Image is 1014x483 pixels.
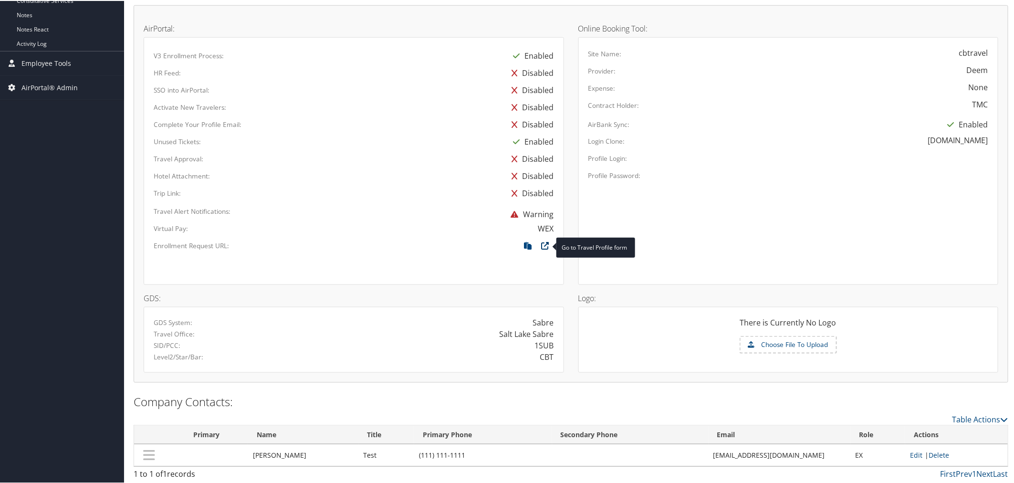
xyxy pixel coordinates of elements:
[144,294,564,301] h4: GDS:
[588,48,622,58] label: Site Name:
[588,119,630,128] label: AirBank Sync:
[977,468,993,478] a: Next
[533,316,554,327] div: Sabre
[154,50,224,60] label: V3 Enrollment Process:
[552,425,709,443] th: Secondary Phone
[154,153,203,163] label: Travel Approval:
[154,170,210,180] label: Hotel Attachment:
[709,425,851,443] th: Email
[154,136,201,146] label: Unused Tickets:
[507,184,554,201] div: Disabled
[414,425,552,443] th: Primary Phone
[154,206,230,215] label: Travel Alert Notifications:
[248,425,358,443] th: Name
[741,336,836,352] label: Choose File To Upload
[588,136,625,145] label: Login Clone:
[134,393,1008,409] h2: Company Contacts:
[929,450,949,459] a: Delete
[154,188,181,197] label: Trip Link:
[507,167,554,184] div: Disabled
[943,115,988,132] div: Enabled
[538,222,554,233] div: WEX
[588,83,616,92] label: Expense:
[507,98,554,115] div: Disabled
[905,425,1008,443] th: Actions
[358,443,414,465] td: Test
[164,425,248,443] th: Primary
[578,294,999,301] h4: Logo:
[507,149,554,167] div: Disabled
[993,468,1008,478] a: Last
[972,468,977,478] a: 1
[154,328,195,338] label: Travel Office:
[154,84,209,94] label: SSO into AirPortal:
[928,134,988,145] div: [DOMAIN_NAME]
[21,51,71,74] span: Employee Tools
[154,119,241,128] label: Complete Your Profile Email:
[154,340,180,349] label: SID/PCC:
[358,425,414,443] th: Title
[959,46,988,58] div: cbtravel
[154,240,229,250] label: Enrollment Request URL:
[905,443,1008,465] td: |
[163,468,167,478] span: 1
[941,468,956,478] a: First
[910,450,922,459] a: Edit
[952,413,1008,424] a: Table Actions
[972,98,988,109] div: TMC
[588,316,989,335] div: There is Currently No Logo
[248,443,358,465] td: [PERSON_NAME]
[507,115,554,132] div: Disabled
[588,65,616,75] label: Provider:
[509,46,554,63] div: Enabled
[507,81,554,98] div: Disabled
[967,63,988,75] div: Deem
[414,443,552,465] td: (111) 111-1111
[506,208,554,219] span: Warning
[507,63,554,81] div: Disabled
[154,102,226,111] label: Activate New Travelers:
[588,153,627,162] label: Profile Login:
[969,81,988,92] div: None
[956,468,972,478] a: Prev
[578,24,999,31] h4: Online Booking Tool:
[500,327,554,339] div: Salt Lake Sabre
[154,67,181,77] label: HR Feed:
[851,443,906,465] td: EX
[509,132,554,149] div: Enabled
[154,223,188,232] label: Virtual Pay:
[588,100,639,109] label: Contract Holder:
[21,75,78,99] span: AirPortal® Admin
[535,339,554,350] div: 1SUB
[154,317,192,326] label: GDS System:
[144,24,564,31] h4: AirPortal:
[588,170,641,179] label: Profile Password:
[851,425,906,443] th: Role
[540,350,554,362] div: CBT
[154,351,203,361] label: Level2/Star/Bar:
[709,443,851,465] td: [EMAIL_ADDRESS][DOMAIN_NAME]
